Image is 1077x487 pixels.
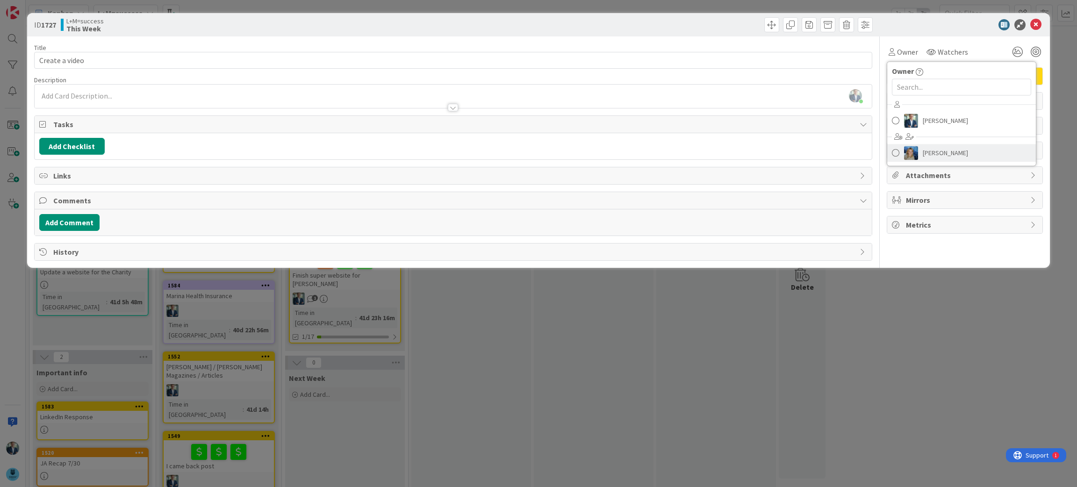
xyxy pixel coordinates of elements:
[39,214,100,231] button: Add Comment
[906,170,1026,181] span: Attachments
[923,114,968,128] span: [PERSON_NAME]
[34,43,46,52] label: Title
[34,19,56,30] span: ID
[904,114,918,128] img: LB
[53,195,855,206] span: Comments
[849,89,862,102] img: pOu5ulPuOl6OOpGbiWwolM69nWMwQGHi.jpeg
[34,76,66,84] span: Description
[897,46,918,57] span: Owner
[906,219,1026,230] span: Metrics
[49,4,51,11] div: 1
[20,1,43,13] span: Support
[892,65,914,77] span: Owner
[906,194,1026,206] span: Mirrors
[887,144,1036,162] a: MA[PERSON_NAME]
[66,25,104,32] b: This Week
[66,17,104,25] span: L+M=success
[892,79,1031,95] input: Search...
[904,146,918,160] img: MA
[53,246,855,258] span: History
[923,146,968,160] span: [PERSON_NAME]
[938,46,968,57] span: Watchers
[41,20,56,29] b: 1727
[53,119,855,130] span: Tasks
[887,112,1036,129] a: LB[PERSON_NAME]
[34,52,873,69] input: type card name here...
[53,170,855,181] span: Links
[39,138,105,155] button: Add Checklist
